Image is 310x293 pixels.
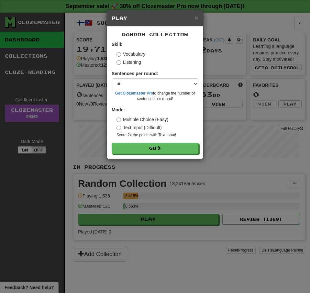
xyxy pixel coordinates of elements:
strong: Skill: [112,42,122,47]
input: Text Input (Difficult) [116,126,121,130]
input: Vocabulary [116,52,121,57]
label: Multiple Choice (Easy) [116,116,168,123]
span: Random Collection [122,32,188,37]
small: Score 2x the points with Text Input ! [116,132,198,138]
a: Get Clozemaster Pro [115,91,153,96]
label: Sentences per round: [112,70,158,77]
label: Text Input (Difficult) [116,124,162,131]
button: Close [194,14,198,21]
label: Vocabulary [116,51,145,57]
small: to change the number of sentences per round! [112,91,198,102]
input: Multiple Choice (Easy) [116,118,121,122]
label: Listening [116,59,141,65]
strong: Mode: [112,107,125,112]
h5: Play [112,15,198,21]
button: Go [112,143,198,154]
span: × [194,14,198,21]
input: Listening [116,60,121,65]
